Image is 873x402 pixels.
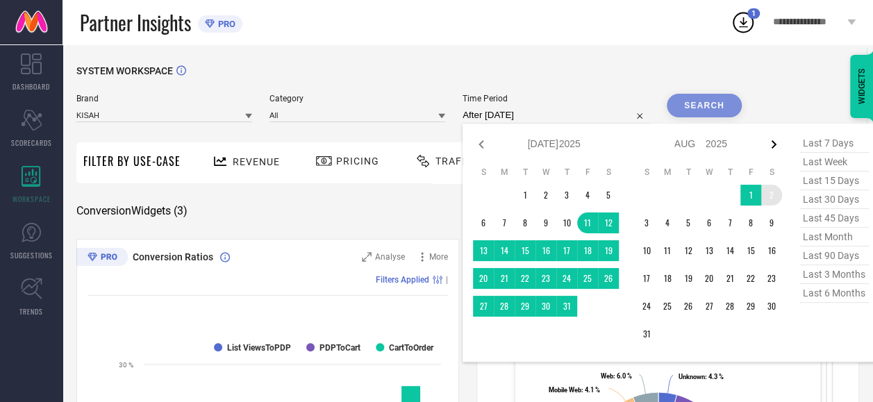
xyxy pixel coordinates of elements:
[556,212,577,233] td: Thu Jul 10 2025
[636,268,657,289] td: Sun Aug 17 2025
[577,240,598,261] td: Fri Jul 18 2025
[535,240,556,261] td: Wed Jul 16 2025
[577,185,598,206] td: Fri Jul 04 2025
[678,296,699,317] td: Tue Aug 26 2025
[799,284,869,303] span: last 6 months
[799,246,869,265] span: last 90 days
[473,296,494,317] td: Sun Jul 27 2025
[657,240,678,261] td: Mon Aug 11 2025
[636,167,657,178] th: Sunday
[799,265,869,284] span: last 3 months
[556,185,577,206] td: Thu Jul 03 2025
[375,252,405,262] span: Analyse
[699,167,720,178] th: Wednesday
[133,251,213,262] span: Conversion Ratios
[740,240,761,261] td: Fri Aug 15 2025
[515,185,535,206] td: Tue Jul 01 2025
[679,373,705,380] tspan: Unknown
[699,296,720,317] td: Wed Aug 27 2025
[678,212,699,233] td: Tue Aug 05 2025
[799,190,869,209] span: last 30 days
[13,81,50,92] span: DASHBOARD
[494,268,515,289] td: Mon Jul 21 2025
[13,194,51,204] span: WORKSPACE
[636,296,657,317] td: Sun Aug 24 2025
[799,153,869,171] span: last week
[740,212,761,233] td: Fri Aug 08 2025
[761,268,782,289] td: Sat Aug 23 2025
[556,268,577,289] td: Thu Jul 24 2025
[761,212,782,233] td: Sat Aug 09 2025
[336,156,379,167] span: Pricing
[83,153,181,169] span: Filter By Use-Case
[463,94,649,103] span: Time Period
[494,296,515,317] td: Mon Jul 28 2025
[577,212,598,233] td: Fri Jul 11 2025
[598,212,619,233] td: Sat Jul 12 2025
[720,296,740,317] td: Thu Aug 28 2025
[376,275,429,285] span: Filters Applied
[601,372,613,380] tspan: Web
[119,361,133,369] text: 30 %
[76,204,188,218] span: Conversion Widgets ( 3 )
[699,212,720,233] td: Wed Aug 06 2025
[577,167,598,178] th: Friday
[740,296,761,317] td: Fri Aug 29 2025
[515,240,535,261] td: Tue Jul 15 2025
[556,296,577,317] td: Thu Jul 31 2025
[720,167,740,178] th: Thursday
[473,240,494,261] td: Sun Jul 13 2025
[761,185,782,206] td: Sat Aug 02 2025
[740,185,761,206] td: Fri Aug 01 2025
[678,167,699,178] th: Tuesday
[515,268,535,289] td: Tue Jul 22 2025
[233,156,280,167] span: Revenue
[549,385,581,393] tspan: Mobile Web
[601,372,632,380] text: : 6.0 %
[494,167,515,178] th: Monday
[463,107,649,124] input: Select time period
[362,252,372,262] svg: Zoom
[751,9,756,18] span: 1
[678,268,699,289] td: Tue Aug 19 2025
[720,240,740,261] td: Thu Aug 14 2025
[678,240,699,261] td: Tue Aug 12 2025
[549,385,600,393] text: : 4.1 %
[679,373,724,380] text: : 4.3 %
[598,185,619,206] td: Sat Jul 05 2025
[577,268,598,289] td: Fri Jul 25 2025
[765,136,782,153] div: Next month
[227,343,291,353] text: List ViewsToPDP
[740,167,761,178] th: Friday
[389,343,434,353] text: CartToOrder
[435,156,479,167] span: Traffic
[636,324,657,344] td: Sun Aug 31 2025
[799,228,869,246] span: last month
[535,268,556,289] td: Wed Jul 23 2025
[76,94,252,103] span: Brand
[515,212,535,233] td: Tue Jul 08 2025
[799,171,869,190] span: last 15 days
[720,212,740,233] td: Thu Aug 07 2025
[731,10,756,35] div: Open download list
[799,134,869,153] span: last 7 days
[429,252,448,262] span: More
[494,240,515,261] td: Mon Jul 14 2025
[535,185,556,206] td: Wed Jul 02 2025
[799,209,869,228] span: last 45 days
[598,268,619,289] td: Sat Jul 26 2025
[556,167,577,178] th: Thursday
[556,240,577,261] td: Thu Jul 17 2025
[720,268,740,289] td: Thu Aug 21 2025
[761,296,782,317] td: Sat Aug 30 2025
[535,296,556,317] td: Wed Jul 30 2025
[598,167,619,178] th: Saturday
[515,167,535,178] th: Tuesday
[269,94,445,103] span: Category
[473,268,494,289] td: Sun Jul 20 2025
[657,212,678,233] td: Mon Aug 04 2025
[19,306,43,317] span: TRENDS
[535,167,556,178] th: Wednesday
[657,268,678,289] td: Mon Aug 18 2025
[446,275,448,285] span: |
